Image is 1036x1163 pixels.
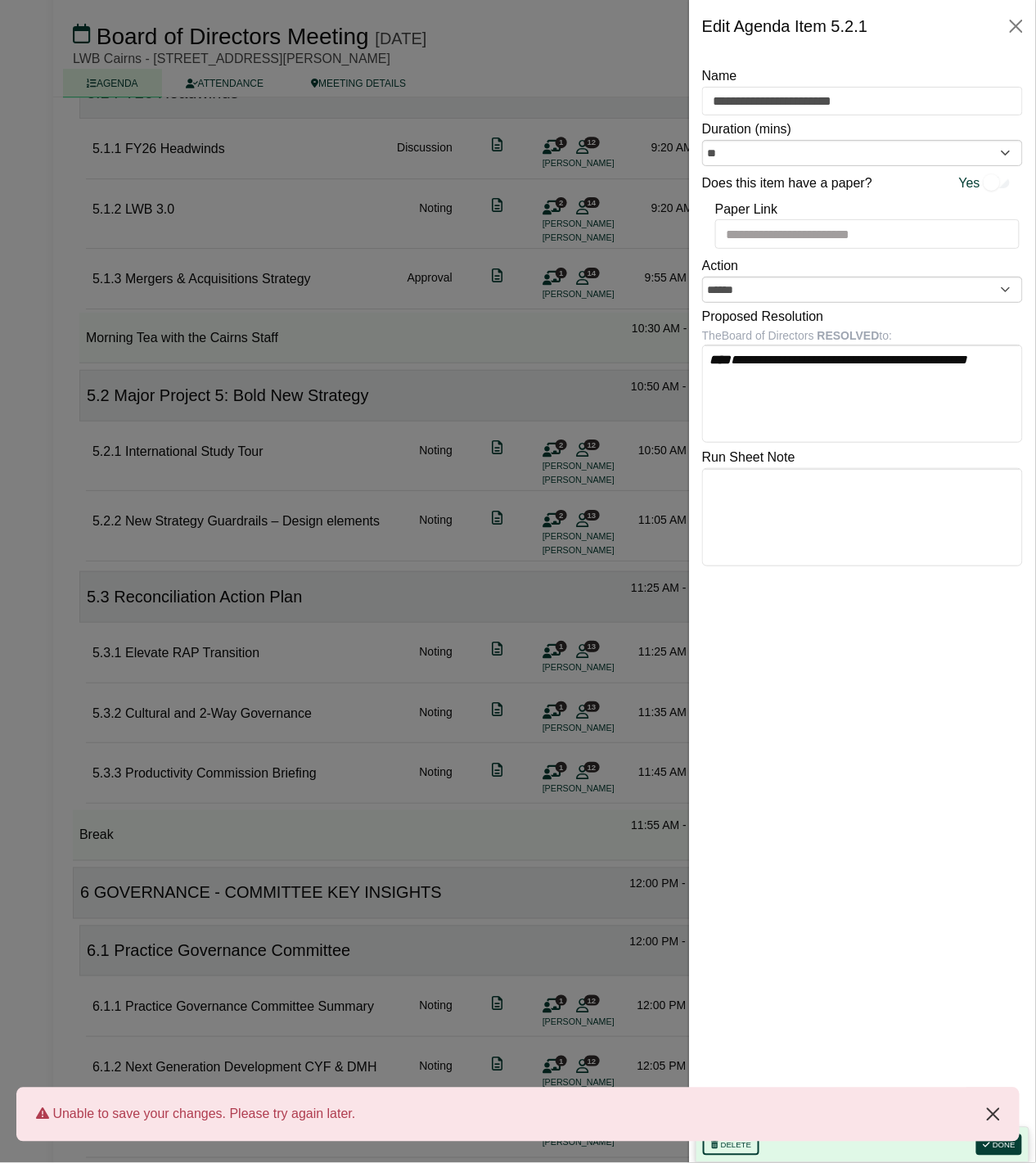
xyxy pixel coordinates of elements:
button: Close alert [967,1088,1020,1142]
label: Proposed Resolution [702,306,824,327]
b: RESOLVED [818,329,880,342]
button: Close [1003,13,1029,39]
label: Action [702,255,738,277]
label: Paper Link [715,199,778,220]
div: The Board of Directors to: [702,327,1023,345]
label: Run Sheet Note [702,447,795,468]
label: Does this item have a paper? [702,173,872,194]
div: Unable to save your changes. Please try again later. [36,1104,961,1125]
label: Name [702,65,737,87]
label: Duration (mins) [702,119,791,140]
span: Yes [959,173,980,194]
div: Edit Agenda Item 5.2.1 [702,13,867,39]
